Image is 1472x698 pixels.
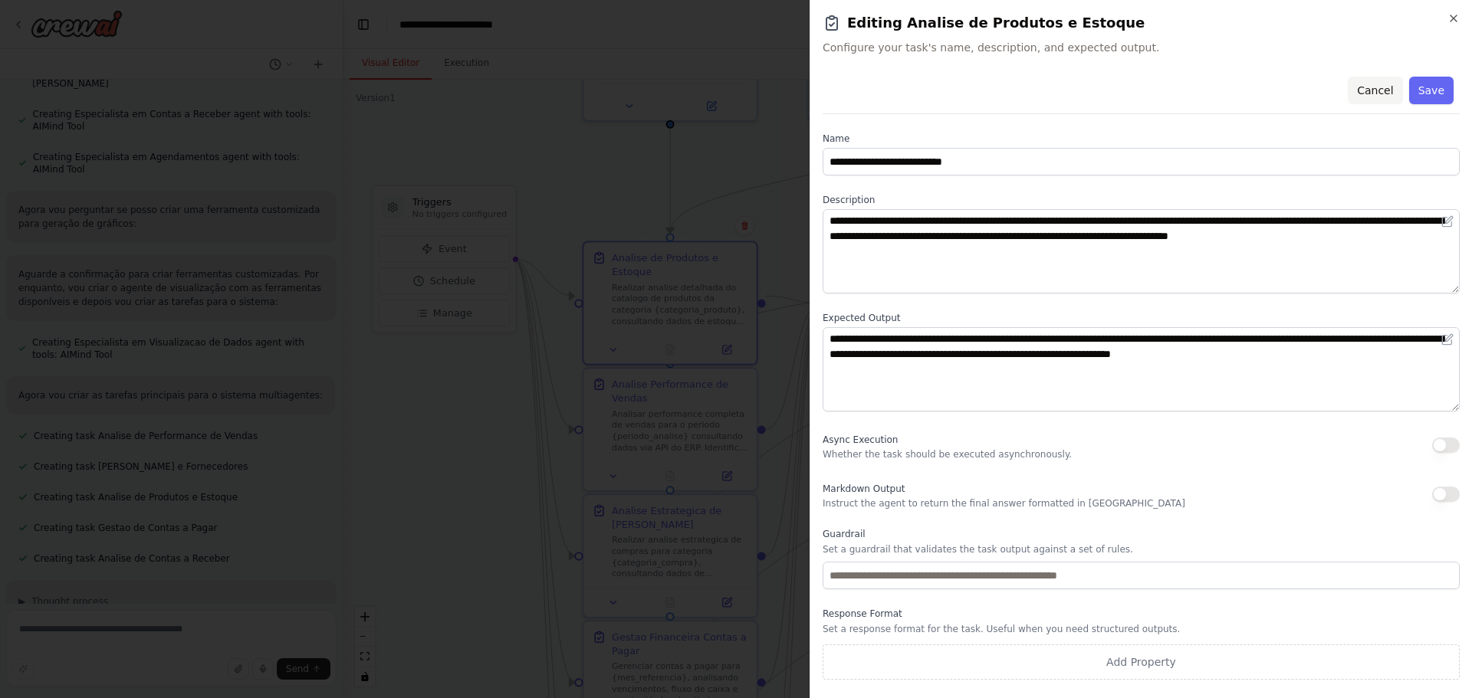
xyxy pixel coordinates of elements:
[823,608,1460,620] label: Response Format
[823,528,1460,540] label: Guardrail
[1409,77,1454,104] button: Save
[823,194,1460,206] label: Description
[823,434,898,445] span: Async Execution
[1438,330,1457,349] button: Open in editor
[823,12,1460,34] h2: Editing Analise de Produtos e Estoque
[823,623,1460,635] p: Set a response format for the task. Useful when you need structured outputs.
[823,133,1460,145] label: Name
[823,497,1185,510] p: Instruct the agent to return the final answer formatted in [GEOGRAPHIC_DATA]
[823,543,1460,555] p: Set a guardrail that validates the task output against a set of rules.
[1438,212,1457,231] button: Open in editor
[823,312,1460,324] label: Expected Output
[823,448,1072,460] p: Whether the task should be executed asynchronously.
[823,644,1460,680] button: Add Property
[823,40,1460,55] span: Configure your task's name, description, and expected output.
[823,483,905,494] span: Markdown Output
[1348,77,1402,104] button: Cancel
